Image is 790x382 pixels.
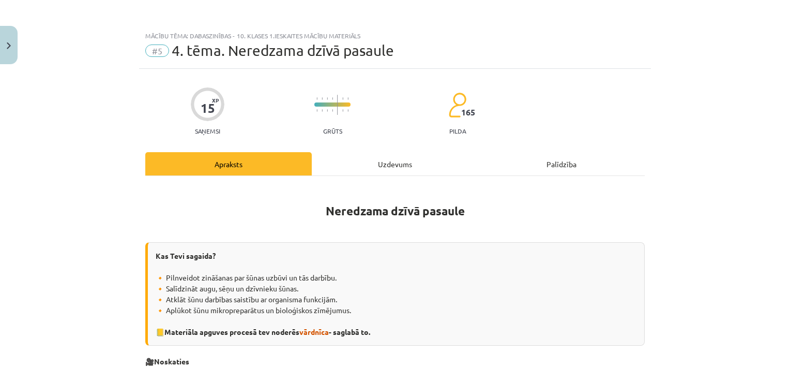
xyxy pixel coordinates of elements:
[164,327,370,336] strong: Materiāla apguves procesā tev noderēs - saglabā to.
[322,97,323,100] img: icon-short-line-57e1e144782c952c97e751825c79c345078a6d821885a25fce030b3d8c18986b.svg
[299,327,329,336] a: vārdnīca
[154,357,189,366] b: Noskaties
[337,95,338,115] img: icon-long-line-d9ea69661e0d244f92f715978eff75569469978d946b2353a9bb055b3ed8787d.svg
[323,127,342,135] p: Grūts
[172,42,394,59] span: 4. tēma. Neredzama dzīvā pasaule
[478,152,645,175] div: Palīdzība
[332,109,333,112] img: icon-short-line-57e1e144782c952c97e751825c79c345078a6d821885a25fce030b3d8c18986b.svg
[322,109,323,112] img: icon-short-line-57e1e144782c952c97e751825c79c345078a6d821885a25fce030b3d8c18986b.svg
[448,92,466,118] img: students-c634bb4e5e11cddfef0936a35e636f08e4e9abd3cc4e673bd6f9a4125e45ecb1.svg
[145,32,645,39] div: Mācību tēma: Dabaszinības - 10. klases 1.ieskaites mācību materiāls
[316,109,317,112] img: icon-short-line-57e1e144782c952c97e751825c79c345078a6d821885a25fce030b3d8c18986b.svg
[145,45,169,57] span: #5
[201,101,215,115] div: 15
[212,97,219,103] span: XP
[312,152,478,175] div: Uzdevums
[327,109,328,112] img: icon-short-line-57e1e144782c952c97e751825c79c345078a6d821885a25fce030b3d8c18986b.svg
[327,97,328,100] img: icon-short-line-57e1e144782c952c97e751825c79c345078a6d821885a25fce030b3d8c18986b.svg
[145,242,645,346] div: 🔸 Pilnveidot zināšanas par šūnas uzbūvi un tās darbību. 🔸 Salīdzināt augu, sēņu un dzīvnieku šūna...
[449,127,466,135] p: pilda
[347,97,348,100] img: icon-short-line-57e1e144782c952c97e751825c79c345078a6d821885a25fce030b3d8c18986b.svg
[145,356,645,367] p: 🎥
[342,97,343,100] img: icon-short-line-57e1e144782c952c97e751825c79c345078a6d821885a25fce030b3d8c18986b.svg
[145,152,312,175] div: Apraksts
[326,203,465,218] strong: Neredzama dzīvā pasaule
[342,109,343,112] img: icon-short-line-57e1e144782c952c97e751825c79c345078a6d821885a25fce030b3d8c18986b.svg
[156,251,216,260] strong: Kas Tevi sagaida?
[332,97,333,100] img: icon-short-line-57e1e144782c952c97e751825c79c345078a6d821885a25fce030b3d8c18986b.svg
[316,97,317,100] img: icon-short-line-57e1e144782c952c97e751825c79c345078a6d821885a25fce030b3d8c18986b.svg
[347,109,348,112] img: icon-short-line-57e1e144782c952c97e751825c79c345078a6d821885a25fce030b3d8c18986b.svg
[7,42,11,49] img: icon-close-lesson-0947bae3869378f0d4975bcd49f059093ad1ed9edebbc8119c70593378902aed.svg
[461,108,475,117] span: 165
[191,127,224,135] p: Saņemsi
